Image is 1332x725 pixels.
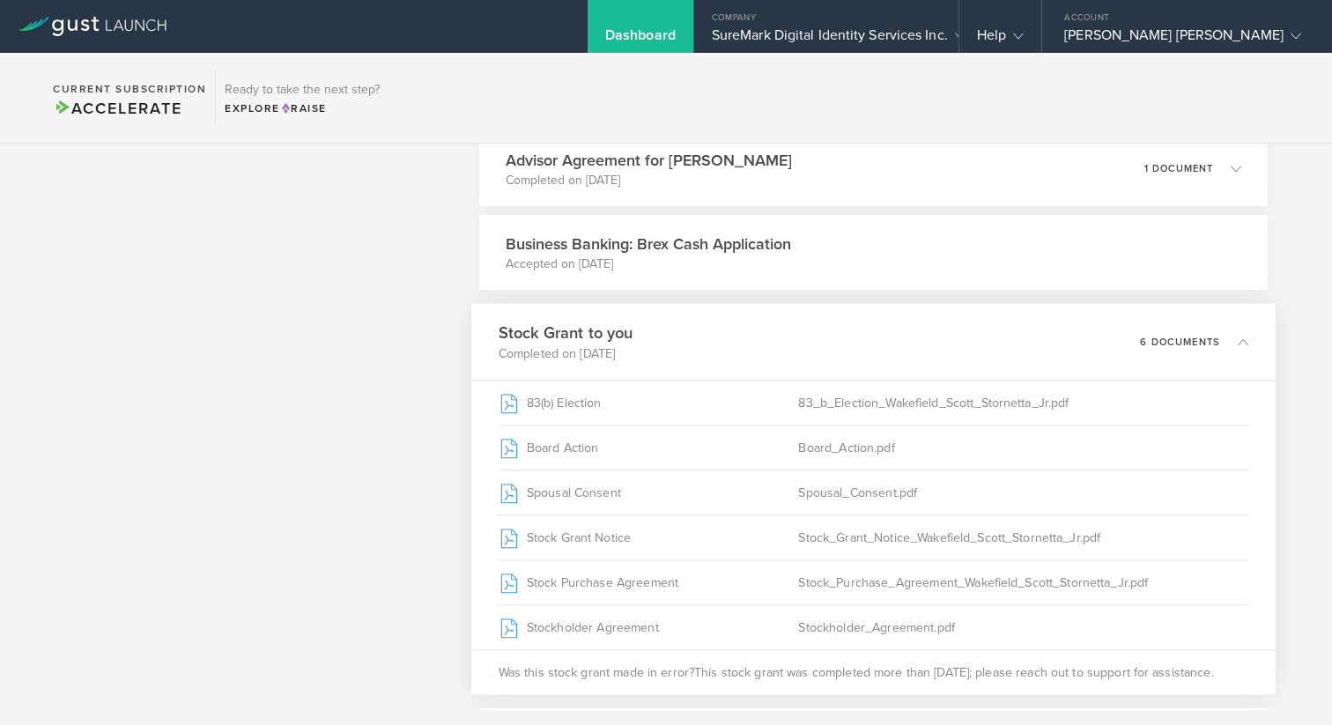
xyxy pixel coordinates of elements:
[798,381,1248,425] div: 83_b_Election_Wakefield_Scott_Stornetta_Jr.pdf
[798,560,1248,604] div: Stock_Purchase_Agreement_Wakefield_Scott_Stornetta_Jr.pdf
[53,84,206,94] h2: Current Subscription
[1244,640,1332,725] iframe: Chat Widget
[1064,26,1301,53] div: [PERSON_NAME] [PERSON_NAME]
[498,344,633,362] p: Completed on [DATE]
[506,233,791,255] h3: Business Banking: Brex Cash Application
[498,381,798,425] div: 83(b) Election
[1140,337,1220,346] p: 6 documents
[506,172,792,189] p: Completed on [DATE]
[798,605,1248,649] div: Stockholder_Agreement.pdf
[694,663,1214,681] span: This stock grant was completed more than [DATE]; please reach out to support for assistance.
[225,100,380,116] div: Explore
[280,102,327,115] span: Raise
[1144,164,1213,174] p: 1 document
[498,515,798,559] div: Stock Grant Notice
[498,470,798,514] div: Spousal Consent
[498,322,633,345] h3: Stock Grant to you
[798,515,1248,559] div: Stock_Grant_Notice_Wakefield_Scott_Stornetta_Jr.pdf
[215,70,388,125] div: Ready to take the next step?ExploreRaise
[471,649,1276,694] div: Was this stock grant made in error?
[798,425,1248,470] div: Board_Action.pdf
[498,560,798,604] div: Stock Purchase Agreement
[53,99,181,118] span: Accelerate
[712,26,941,53] div: SureMark Digital Identity Services Inc.
[506,149,792,172] h3: Advisor Agreement for [PERSON_NAME]
[798,470,1248,514] div: Spousal_Consent.pdf
[225,84,380,96] h3: Ready to take the next step?
[605,26,676,53] div: Dashboard
[977,26,1024,53] div: Help
[498,425,798,470] div: Board Action
[506,255,791,273] p: Accepted on [DATE]
[498,605,798,649] div: Stockholder Agreement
